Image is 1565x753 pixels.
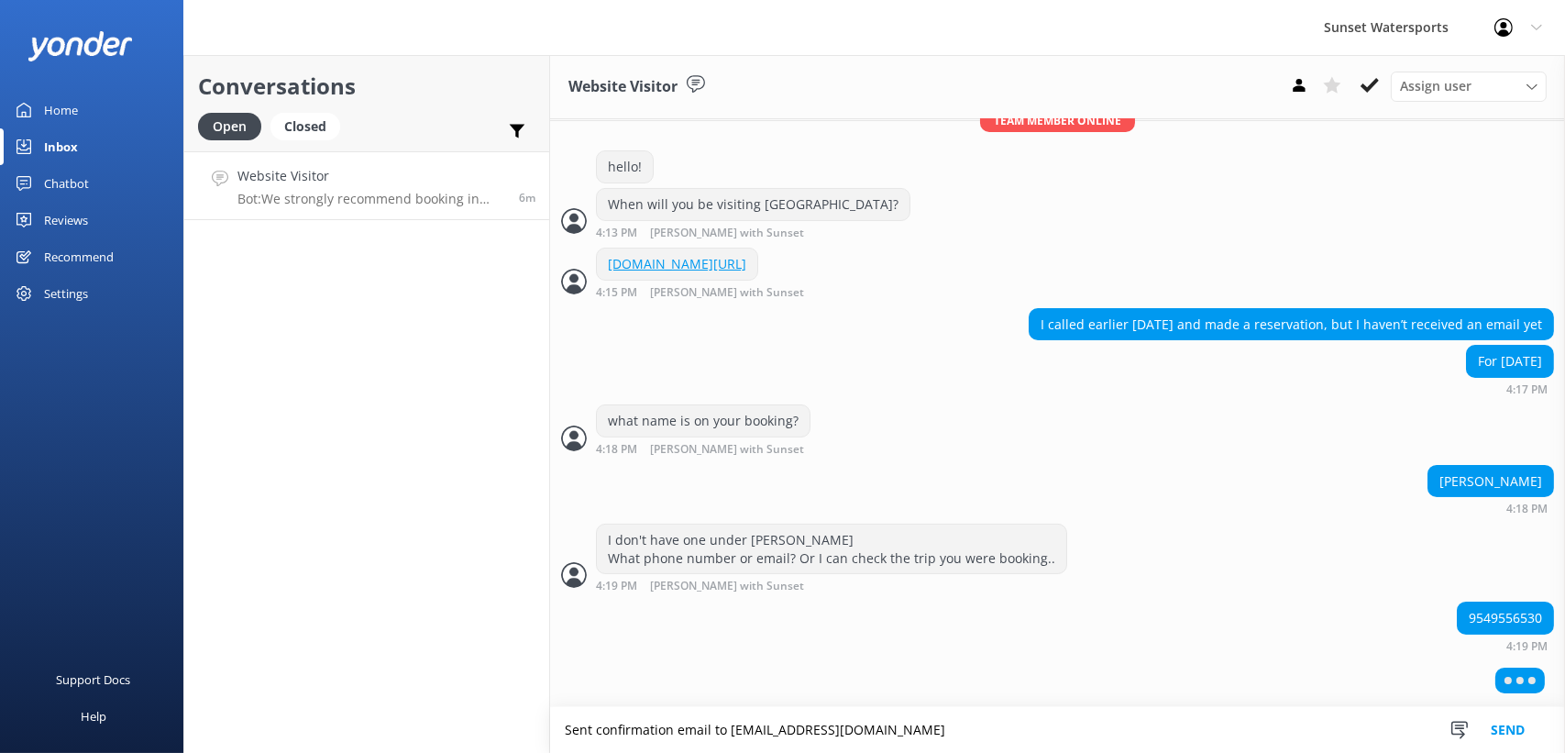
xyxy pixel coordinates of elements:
[44,165,89,202] div: Chatbot
[1457,639,1554,652] div: Aug 28 2025 03:19pm (UTC -05:00) America/Cancun
[608,255,746,272] a: [DOMAIN_NAME][URL]
[1473,707,1542,753] button: Send
[184,151,549,220] a: Website VisitorBot:We strongly recommend booking in advance as our tours are known to sell out, e...
[1506,384,1548,395] strong: 4:17 PM
[980,109,1135,132] span: Team member online
[1506,641,1548,652] strong: 4:19 PM
[596,442,864,456] div: Aug 28 2025 03:18pm (UTC -05:00) America/Cancun
[597,189,909,220] div: When will you be visiting [GEOGRAPHIC_DATA]?
[270,116,349,136] a: Closed
[198,113,261,140] div: Open
[650,581,804,592] span: [PERSON_NAME] with Sunset
[44,275,88,312] div: Settings
[1467,346,1553,377] div: For [DATE]
[650,227,804,239] span: [PERSON_NAME] with Sunset
[198,69,535,104] h2: Conversations
[1391,72,1547,101] div: Assign User
[596,226,910,239] div: Aug 28 2025 03:13pm (UTC -05:00) America/Cancun
[44,238,114,275] div: Recommend
[596,287,637,299] strong: 4:15 PM
[44,128,78,165] div: Inbox
[519,190,535,205] span: Aug 28 2025 03:13pm (UTC -05:00) America/Cancun
[597,405,810,437] div: what name is on your booking?
[44,92,78,128] div: Home
[550,707,1565,753] textarea: Sent confirmation email to [EMAIL_ADDRESS][DOMAIN_NAME]
[1427,502,1554,515] div: Aug 28 2025 03:18pm (UTC -05:00) America/Cancun
[198,116,270,136] a: Open
[596,444,637,456] strong: 4:18 PM
[1506,504,1548,515] strong: 4:18 PM
[81,698,106,735] div: Help
[596,581,637,592] strong: 4:19 PM
[1466,382,1554,395] div: Aug 28 2025 03:17pm (UTC -05:00) America/Cancun
[44,202,88,238] div: Reviews
[28,31,133,61] img: yonder-white-logo.png
[650,444,804,456] span: [PERSON_NAME] with Sunset
[650,287,804,299] span: [PERSON_NAME] with Sunset
[237,166,505,186] h4: Website Visitor
[596,227,637,239] strong: 4:13 PM
[597,151,653,183] div: hello!
[1458,603,1553,634] div: 9549556530
[597,525,1066,573] div: I don't have one under [PERSON_NAME] What phone number or email? Or I can check the trip you were...
[57,661,131,698] div: Support Docs
[237,191,505,207] p: Bot: We strongly recommend booking in advance as our tours are known to sell out, especially this...
[1428,466,1553,497] div: [PERSON_NAME]
[270,113,340,140] div: Closed
[568,75,678,99] h3: Website Visitor
[596,579,1067,592] div: Aug 28 2025 03:19pm (UTC -05:00) America/Cancun
[596,285,864,299] div: Aug 28 2025 03:15pm (UTC -05:00) America/Cancun
[1400,76,1471,96] span: Assign user
[1030,309,1553,340] div: I called earlier [DATE] and made a reservation, but I haven’t received an email yet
